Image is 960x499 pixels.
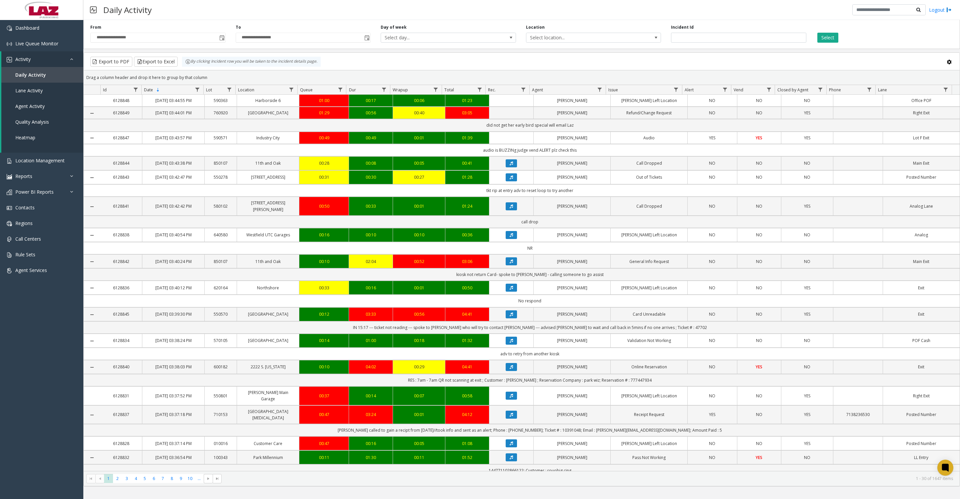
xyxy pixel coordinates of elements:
[303,135,344,141] a: 00:49
[84,175,100,180] a: Collapse Details
[353,160,389,166] a: 00:08
[353,135,389,141] a: 00:49
[615,135,683,141] a: Audio
[887,311,956,317] a: Exit
[887,232,956,238] a: Analog
[84,111,100,116] a: Collapse Details
[146,203,200,209] a: [DATE] 03:42:42 PM
[209,135,233,141] a: 590571
[90,57,132,67] button: Export to PDF
[741,337,777,344] a: NO
[303,97,344,104] a: 01:00
[785,203,829,209] a: YES
[397,232,441,238] div: 00:10
[104,135,138,141] a: 6128847
[887,285,956,291] a: Exit
[7,26,12,31] img: 'icon'
[615,311,683,317] a: Card Unreadable
[303,337,344,344] a: 00:14
[449,258,485,265] a: 03:06
[353,258,389,265] div: 02:04
[741,110,777,116] a: NO
[946,6,952,13] img: logout
[887,135,956,141] a: Lot F Exit
[785,110,829,116] a: YES
[756,98,762,103] span: NO
[15,267,47,273] span: Agent Services
[225,85,234,94] a: Lot Filter Menu
[353,97,389,104] a: 00:17
[209,258,233,265] a: 850107
[146,97,200,104] a: [DATE] 03:44:55 PM
[241,200,295,212] a: [STREET_ADDRESS][PERSON_NAME]
[84,204,100,209] a: Collapse Details
[209,232,233,238] a: 640580
[15,56,31,62] span: Activity
[692,311,733,317] a: NO
[741,258,777,265] a: NO
[538,232,606,238] a: [PERSON_NAME]
[131,85,140,94] a: Id Filter Menu
[887,337,956,344] a: POF Cash
[303,174,344,180] a: 00:31
[538,135,606,141] a: [PERSON_NAME]
[241,285,295,291] a: Northshore
[785,285,829,291] a: YES
[241,135,295,141] a: Industry City
[449,337,485,344] a: 01:32
[241,337,295,344] a: [GEOGRAPHIC_DATA]
[785,337,829,344] a: NO
[7,174,12,179] img: 'icon'
[353,203,389,209] a: 00:33
[887,110,956,116] a: Right Exit
[785,174,829,180] a: NO
[804,110,810,116] span: YES
[615,232,683,238] a: [PERSON_NAME] Left Location
[785,97,829,104] a: NO
[241,174,295,180] a: [STREET_ADDRESS]
[15,173,32,179] span: Reports
[449,97,485,104] a: 01:23
[397,337,441,344] div: 00:18
[449,203,485,209] a: 01:24
[15,119,49,125] span: Quality Analysis
[7,41,12,47] img: 'icon'
[538,174,606,180] a: [PERSON_NAME]
[100,295,960,307] td: No respond
[15,40,58,47] span: Live Queue Monitor
[303,160,344,166] div: 00:28
[100,119,960,131] td: did not get her early bird special will email Laz
[397,174,441,180] a: 00:27
[756,135,762,141] span: YES
[721,85,730,94] a: Alert Filter Menu
[804,203,810,209] span: YES
[15,25,39,31] span: Dashboard
[538,160,606,166] a: [PERSON_NAME]
[397,311,441,317] div: 00:56
[397,203,441,209] div: 00:01
[241,110,295,116] a: [GEOGRAPHIC_DATA]
[1,67,83,83] a: Daily Activity
[595,85,604,94] a: Agent Filter Menu
[15,251,35,258] span: Rule Sets
[146,311,200,317] a: [DATE] 03:39:30 PM
[692,203,733,209] a: NO
[303,311,344,317] div: 00:12
[209,110,233,116] a: 760920
[804,98,810,103] span: NO
[241,232,295,238] a: Westfield UTC Garages
[381,24,407,30] label: Day of week
[615,203,683,209] a: Call Dropped
[363,33,370,42] span: Toggle popup
[1,83,83,98] a: Lane Activity
[104,258,138,265] a: 6128842
[104,285,138,291] a: 6128836
[397,285,441,291] div: 00:01
[756,338,762,343] span: NO
[865,85,874,94] a: Phone Filter Menu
